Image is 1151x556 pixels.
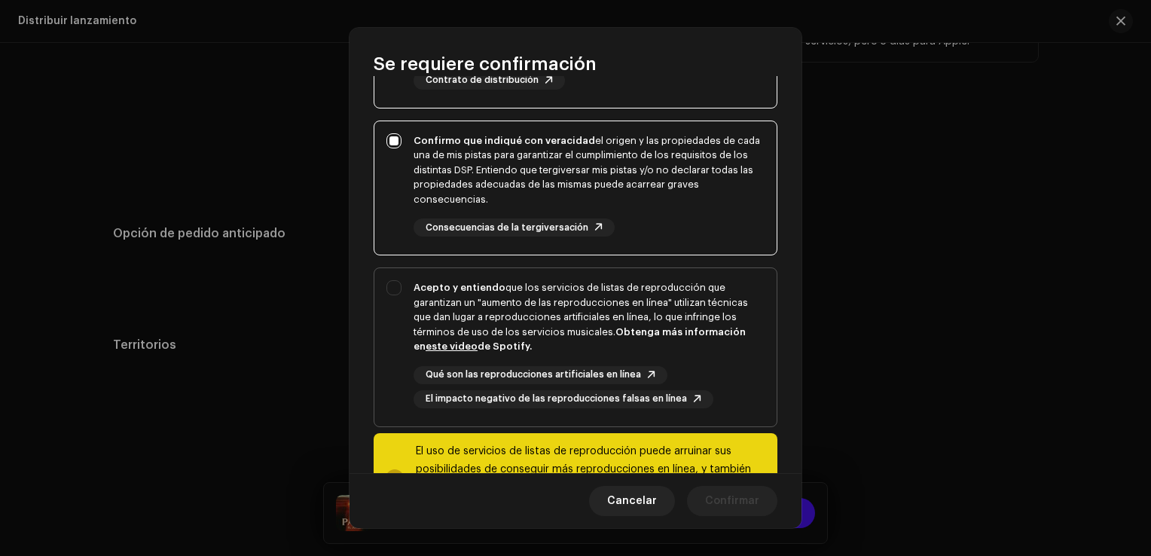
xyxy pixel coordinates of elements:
span: Contrato de distribución [426,75,539,85]
p-togglebutton: Acepto y entiendoque los servicios de listas de reproducción que garantizan un "aumento de las re... [374,267,777,427]
strong: Obtenga más información en de Spotify. [414,327,746,352]
span: Consecuencias de la tergiversación [426,223,588,233]
div: El uso de servicios de listas de reproducción puede arruinar sus posibilidades de conseguir más r... [416,442,765,515]
span: Qué son las reproducciones artificiales en línea [426,370,641,380]
button: Cancelar [589,486,675,516]
div: que los servicios de listas de reproducción que garantizan un "aumento de las reproducciones en l... [414,280,765,354]
strong: Acepto y entiendo [414,283,505,292]
span: El impacto negativo de las reproducciones falsas en línea [426,394,687,404]
button: Confirmar [687,486,777,516]
span: Se requiere confirmación [374,52,597,76]
div: el origen y las propiedades de cada una de mis pistas para garantizar el cumplimiento de los requ... [414,133,765,207]
strong: Confirmo que indiqué con veracidad [414,136,595,145]
span: Confirmar [705,486,759,516]
span: Cancelar [607,486,657,516]
a: este video [426,341,478,351]
p-togglebutton: Confirmo que indiqué con veracidadel origen y las propiedades de cada una de mis pistas para gara... [374,121,777,256]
